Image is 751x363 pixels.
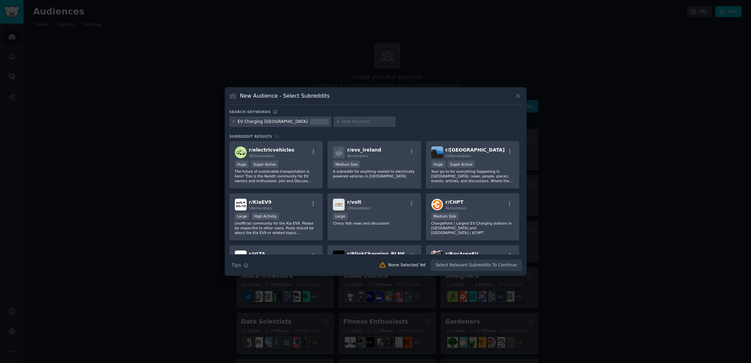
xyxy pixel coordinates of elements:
[249,147,294,153] span: r/ electricvehicles
[235,251,247,262] img: VLTA
[333,213,348,220] div: Large
[448,161,475,168] div: Super Active
[342,119,393,125] input: New Keyword
[235,146,247,158] img: electricvehicles
[431,161,445,168] div: Huge
[431,213,459,220] div: Medium Size
[249,251,265,257] span: r/ VLTA
[251,161,278,168] div: Super Active
[238,119,308,125] div: EV Charging [GEOGRAPHIC_DATA]
[229,109,271,114] h3: Search keywords
[445,199,464,205] span: r/ CHPT
[252,213,279,220] div: High Activity
[333,161,360,168] div: Medium Size
[249,206,272,210] span: 14k members
[232,262,241,269] span: Tips
[431,199,443,210] img: CHPT
[235,161,249,168] div: Huge
[249,154,275,158] span: 365k members
[249,199,272,205] span: r/ KiaEV9
[240,92,330,99] h3: New Audience - Select Subreddits
[275,134,279,138] span: 10
[388,262,426,268] div: None Selected Yet
[333,251,345,262] img: BlinkCharging_BLNK
[229,134,272,139] span: Subreddit Results
[431,169,514,183] p: Your go-to for everything happening in [GEOGRAPHIC_DATA]: news, people, places, events, articles,...
[445,206,467,210] span: 4k members
[347,199,361,205] span: r/ volt
[235,213,250,220] div: Large
[235,221,318,235] p: Unofficial community for the Kia EV9. Please be respectful to other users. Posts should be about ...
[445,154,471,158] span: 594k members
[431,251,443,262] img: BayAreaEV
[347,147,381,153] span: r/ evs_ireland
[229,259,251,271] button: Tips
[333,199,345,210] img: volt
[431,146,443,158] img: vancouver
[445,251,478,257] span: r/ BayAreaEV
[445,147,505,153] span: r/ [GEOGRAPHIC_DATA]
[347,206,370,210] span: 19k members
[333,169,416,178] p: A subreddit for anything related to electrically powered vehicles in [GEOGRAPHIC_DATA]
[333,221,416,226] p: Chevy Volt news and discussion
[235,169,318,183] p: The future of sustainable transportation is here! This is the Reddit community for EV owners and ...
[347,154,368,158] span: 6k members
[235,199,247,210] img: KiaEV9
[431,221,514,235] p: ChargePoint | Largest EV Charging stations in [GEOGRAPHIC_DATA] and [GEOGRAPHIC_DATA] | $CHPT
[347,251,405,257] span: r/ BlinkCharging_BLNK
